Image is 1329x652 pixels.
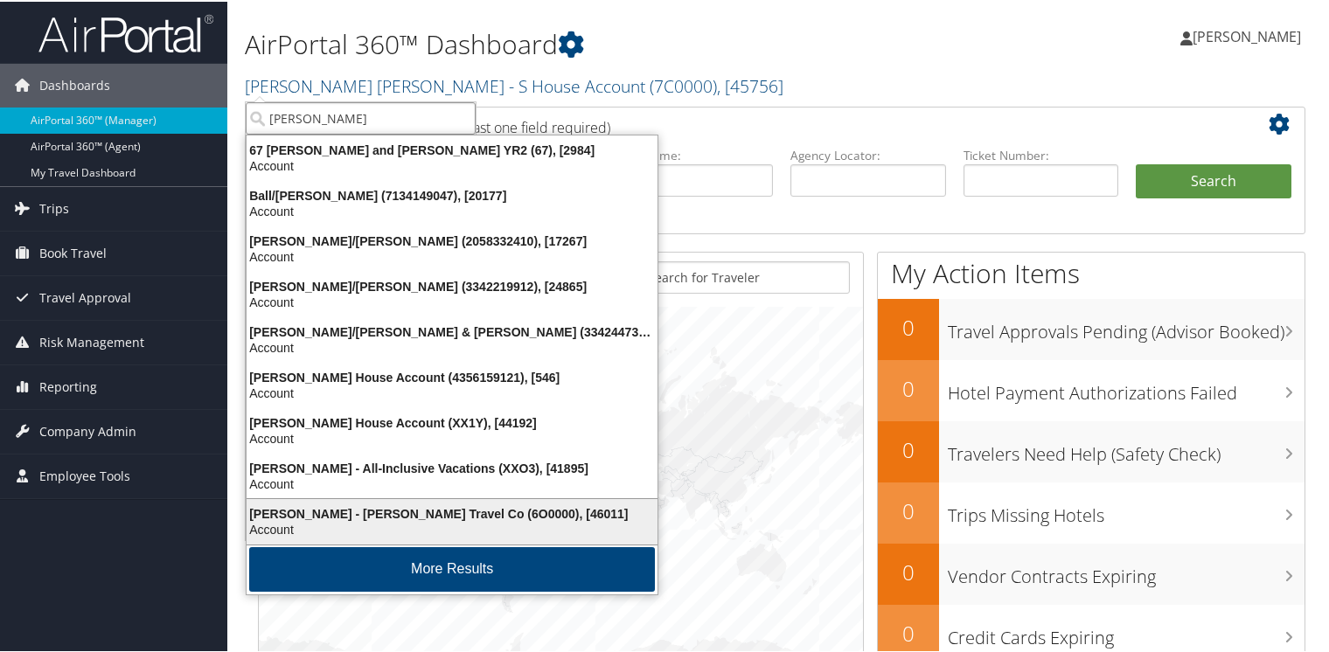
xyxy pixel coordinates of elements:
div: [PERSON_NAME] House Account (4356159121), [546] [236,368,668,384]
span: Company Admin [39,408,136,452]
div: Account [236,429,668,445]
span: Trips [39,185,69,229]
div: [PERSON_NAME] House Account (XX1Y), [44192] [236,413,668,429]
a: [PERSON_NAME] [1180,9,1319,61]
span: Dashboards [39,62,110,106]
h3: Trips Missing Hotels [948,493,1305,526]
h3: Hotel Payment Authorizations Failed [948,371,1305,404]
img: airportal-logo.png [38,11,213,52]
div: Account [236,202,668,218]
h3: Credit Cards Expiring [948,615,1305,649]
div: Account [236,475,668,490]
span: Employee Tools [39,453,130,496]
div: 67 [PERSON_NAME] and [PERSON_NAME] YR2 (67), [2984] [236,141,668,156]
h1: AirPortal 360™ Dashboard [245,24,961,61]
div: Account [236,338,668,354]
a: 0Travelers Need Help (Safety Check) [878,420,1305,481]
div: Account [236,247,668,263]
div: [PERSON_NAME]/[PERSON_NAME] & [PERSON_NAME] (3342447386), [25541] [236,323,668,338]
h2: 0 [878,556,939,586]
h3: Travelers Need Help (Safety Check) [948,432,1305,465]
h2: 0 [878,617,939,647]
span: , [ 45756 ] [717,73,783,96]
h2: 0 [878,372,939,402]
button: More Results [249,545,655,590]
div: Account [236,293,668,309]
h3: Travel Approvals Pending (Advisor Booked) [948,309,1305,343]
a: [PERSON_NAME] [PERSON_NAME] - S House Account [245,73,783,96]
span: Risk Management [39,319,144,363]
button: Search [1136,163,1291,198]
a: 0Travel Approvals Pending (Advisor Booked) [878,297,1305,358]
span: ( 7C0000 ) [650,73,717,96]
h1: My Action Items [878,253,1305,290]
span: Reporting [39,364,97,407]
a: 0Vendor Contracts Expiring [878,542,1305,603]
div: Account [236,384,668,399]
h2: 0 [878,434,939,463]
div: Ball/[PERSON_NAME] (7134149047), [20177] [236,186,668,202]
input: Search Accounts [246,101,476,133]
span: (at least one field required) [443,116,610,135]
h2: Airtinerary Lookup [272,108,1204,138]
h2: 0 [878,311,939,341]
div: [PERSON_NAME] - [PERSON_NAME] Travel Co (6O0000), [46011] [236,504,668,520]
a: 0Trips Missing Hotels [878,481,1305,542]
h2: 0 [878,495,939,524]
div: [PERSON_NAME]/[PERSON_NAME] (3342219912), [24865] [236,277,668,293]
span: Book Travel [39,230,107,274]
a: 0Hotel Payment Authorizations Failed [878,358,1305,420]
h3: Vendor Contracts Expiring [948,554,1305,587]
span: [PERSON_NAME] [1193,25,1301,45]
label: Last Name: [617,145,773,163]
input: Search for Traveler [624,260,850,292]
div: Account [236,520,668,536]
div: [PERSON_NAME] - All-Inclusive Vacations (XXO3), [41895] [236,459,668,475]
label: Agency Locator: [790,145,946,163]
label: Ticket Number: [964,145,1119,163]
div: Account [236,156,668,172]
div: [PERSON_NAME]/[PERSON_NAME] (2058332410), [17267] [236,232,668,247]
span: Travel Approval [39,274,131,318]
